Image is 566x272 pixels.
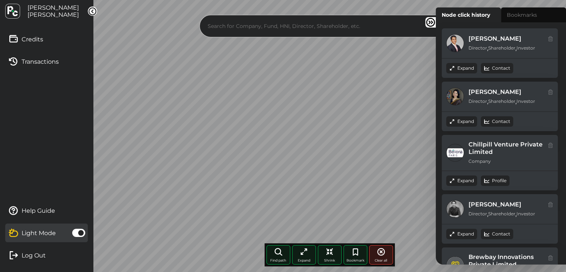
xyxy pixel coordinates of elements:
div: Director [469,45,487,52]
div: [PERSON_NAME] [469,201,535,208]
div: Expand [446,116,477,127]
span: [PERSON_NAME] [28,4,79,11]
img: node-logo [446,200,464,218]
img: node-logo [446,88,464,105]
img: node-logo [446,144,464,162]
div: Chillpill Venture Private Limited [469,141,543,156]
a: Profile [492,177,506,184]
input: Search for Company, Fund, HNI, Director, Shareholder, etc. [206,20,439,32]
div: Shareholder [488,45,515,52]
div: Shareholder [488,98,515,105]
label: Node click history [436,7,501,22]
span: Help Guide [22,207,55,214]
span: Bookmark [346,258,364,262]
img: node-logo [446,34,464,52]
span: Credits [22,36,43,43]
div: Expand [446,175,477,186]
div: Contact [481,229,513,239]
span: Light Mode [22,230,56,237]
span: Transactions [22,58,59,65]
span: Expand [298,258,310,262]
div: Shareholder [488,211,515,218]
div: Director [469,211,487,218]
div: [PERSON_NAME] [469,88,535,96]
div: Investor [517,98,535,105]
span: Find path [270,258,286,262]
div: , , [469,45,535,52]
span: [PERSON_NAME] [28,11,79,18]
div: , , [469,98,535,105]
span: Clear all [375,258,387,262]
div: Contact [481,63,513,73]
span: Log Out [22,252,46,259]
div: Contact [481,116,513,127]
span: Shrink [324,258,335,262]
div: Brewbay Innovations Private Limited [469,253,543,268]
a: Log Out [5,246,88,265]
label: Bookmarks [501,7,566,22]
div: [PERSON_NAME] [469,35,535,42]
img: logo [5,4,20,19]
div: Director [469,98,487,105]
div: Investor [517,211,535,218]
div: Company [469,158,491,165]
div: , , [469,211,535,218]
div: Expand [446,229,477,239]
div: Investor [517,45,535,52]
div: Expand [446,63,477,73]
